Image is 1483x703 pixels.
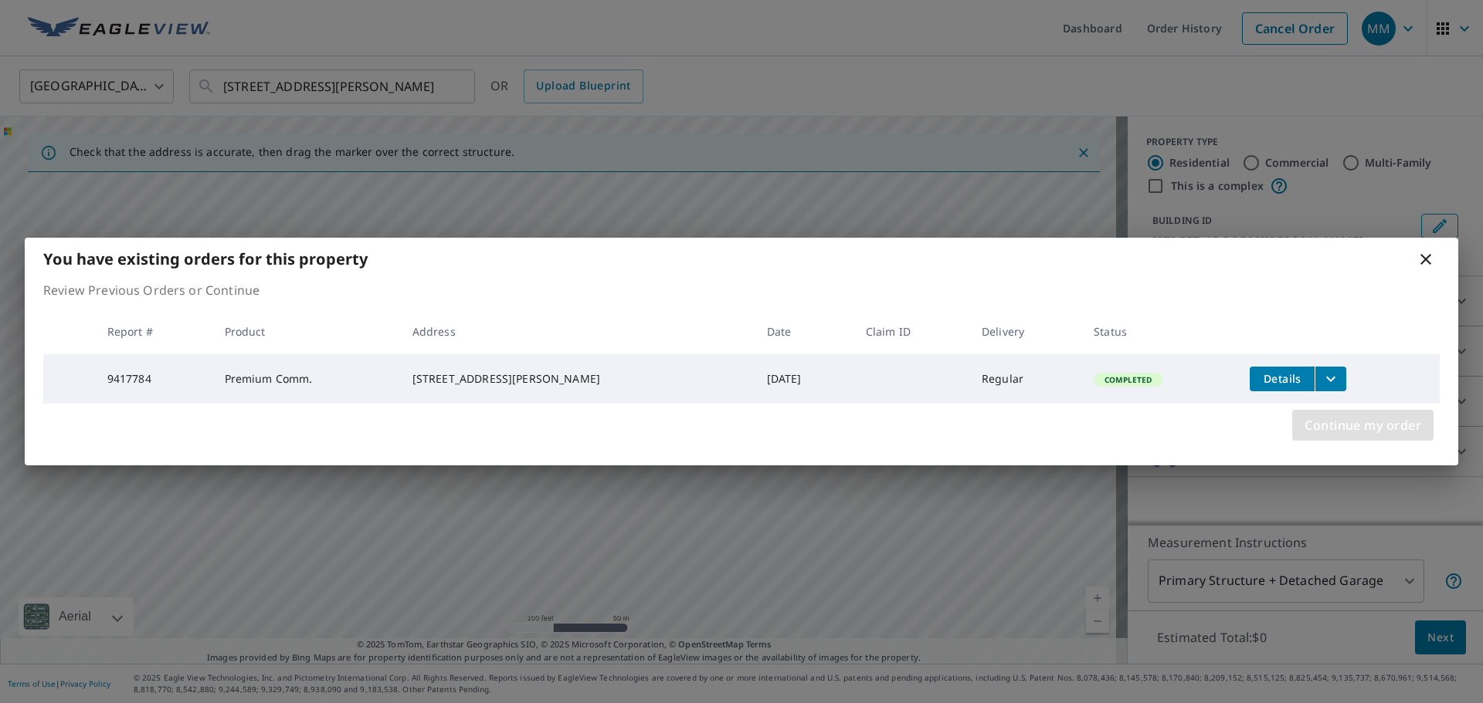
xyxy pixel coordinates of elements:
[412,371,742,387] div: [STREET_ADDRESS][PERSON_NAME]
[853,309,969,354] th: Claim ID
[43,248,368,269] b: You have existing orders for this property
[1305,414,1421,436] span: Continue my order
[1259,371,1305,386] span: Details
[43,281,1440,299] p: Review Previous Orders or Continue
[212,309,400,354] th: Product
[95,309,212,354] th: Report #
[1292,410,1434,441] button: Continue my order
[1081,309,1237,354] th: Status
[400,309,755,354] th: Address
[95,354,212,404] td: 9417784
[1250,367,1315,391] button: detailsBtn-9417784
[212,354,400,404] td: Premium Comm.
[1315,367,1346,391] button: filesDropdownBtn-9417784
[1095,374,1161,385] span: Completed
[969,309,1081,354] th: Delivery
[755,354,853,404] td: [DATE]
[755,309,853,354] th: Date
[969,354,1081,404] td: Regular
